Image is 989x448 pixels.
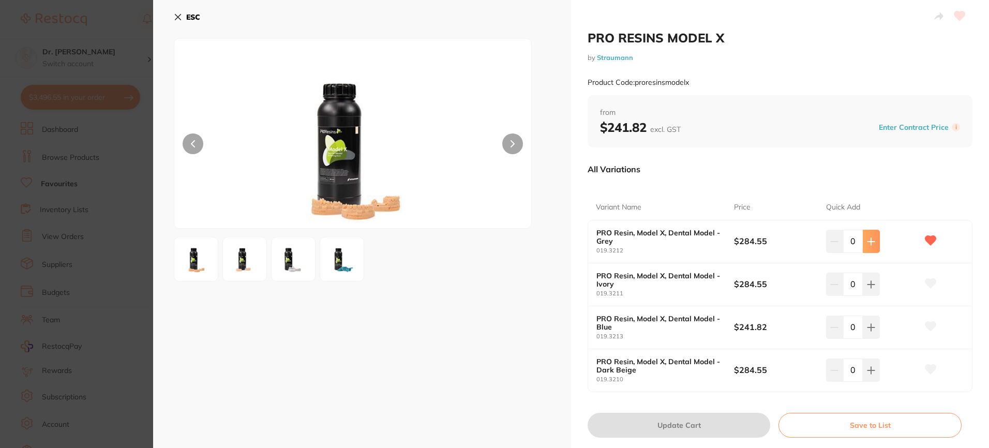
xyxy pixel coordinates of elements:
[588,164,640,174] p: All Variations
[275,241,312,278] img: ZWk9MzAw
[600,108,960,118] span: from
[596,229,721,245] b: PRO Resin, Model X, Dental Model - Grey
[952,123,960,131] label: i
[596,247,734,254] small: 019.3212
[734,235,817,247] b: $284.55
[826,202,860,213] p: Quick Add
[596,202,641,213] p: Variant Name
[323,241,361,278] img: ZWk9MzAw
[734,278,817,290] b: $284.55
[600,120,681,135] b: $241.82
[596,333,734,340] small: 019.3213
[596,315,721,331] b: PRO Resin, Model X, Dental Model - Blue
[588,30,972,46] h2: PRO RESINS MODEL X
[734,364,817,376] b: $284.55
[734,321,817,333] b: $241.82
[596,290,734,297] small: 019.3211
[174,8,200,26] button: ESC
[186,12,200,22] b: ESC
[226,241,263,278] img: ZWk9MzAw
[597,53,633,62] a: Straumann
[246,65,460,228] img: ZWk9MzAw
[588,413,770,438] button: Update Cart
[778,413,962,438] button: Save to List
[588,78,689,87] small: Product Code: proresinsmodelx
[734,202,751,213] p: Price
[876,123,952,132] button: Enter Contract Price
[650,125,681,134] span: excl. GST
[596,357,721,374] b: PRO Resin, Model X, Dental Model - Dark Beige
[588,54,972,62] small: by
[177,241,215,278] img: ZWk9MzAw
[596,272,721,288] b: PRO Resin, Model X, Dental Model - Ivory
[596,376,734,383] small: 019.3210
